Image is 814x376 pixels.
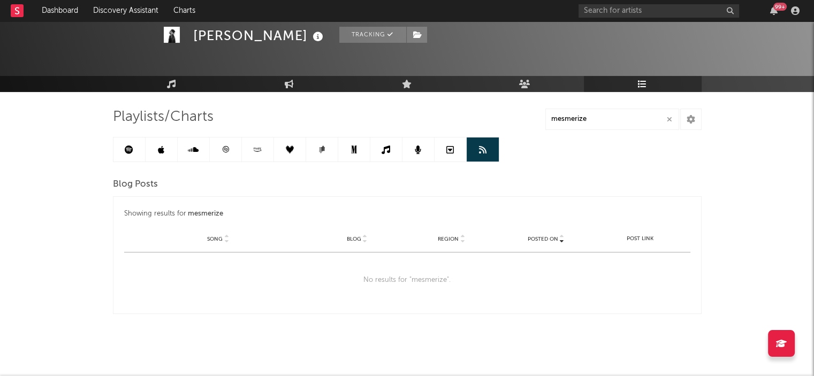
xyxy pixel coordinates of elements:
div: mesmerize [188,208,223,220]
span: Blog Posts [113,178,158,191]
span: Region [438,236,459,242]
span: Blog [347,236,361,242]
span: Posted On [527,236,558,242]
span: Playlists/Charts [113,111,214,124]
button: 99+ [770,6,778,15]
input: Search for artists [579,4,739,18]
div: Post Link [596,235,684,243]
div: 99 + [773,3,787,11]
input: Search Playlists/Charts [545,109,679,130]
button: Tracking [339,27,406,43]
div: No results for " mesmerize ". [124,252,690,308]
div: [PERSON_NAME] [193,27,326,44]
span: Song [207,236,223,242]
div: Showing results for [124,208,690,220]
